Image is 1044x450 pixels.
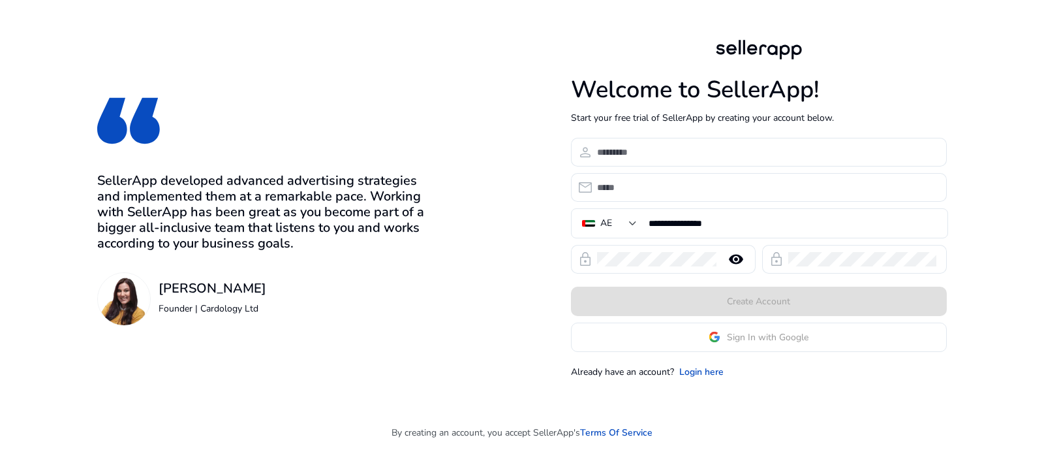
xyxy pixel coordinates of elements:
span: email [577,180,593,195]
h1: Welcome to SellerApp! [571,76,947,104]
h3: [PERSON_NAME] [159,281,266,297]
span: lock [769,251,784,267]
h3: SellerApp developed advanced advertising strategies and implemented them at a remarkable pace. Wo... [97,173,431,251]
span: lock [577,251,593,267]
p: Founder | Cardology Ltd [159,302,266,315]
div: AE [600,216,612,231]
span: person [577,144,593,160]
p: Start your free trial of SellerApp by creating your account below. [571,111,947,125]
mat-icon: remove_red_eye [720,251,752,267]
p: Already have an account? [571,365,674,379]
a: Login here [679,365,724,379]
a: Terms Of Service [580,426,652,440]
